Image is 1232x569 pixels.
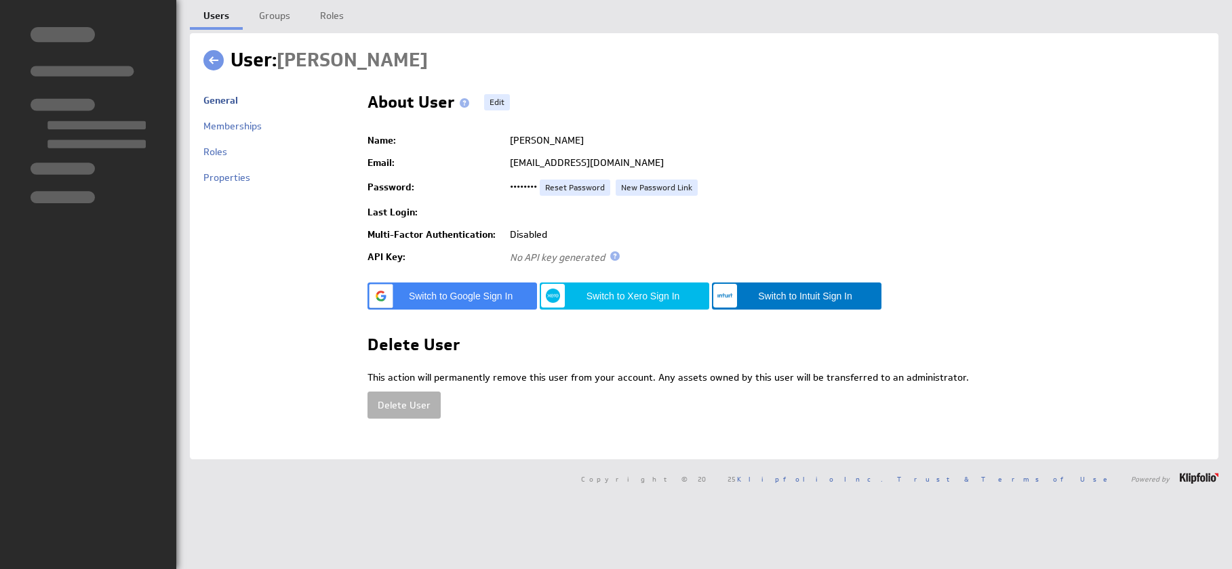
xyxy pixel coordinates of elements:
a: Klipfolio Inc. [737,474,883,484]
img: logo-footer.png [1180,473,1218,484]
td: •••••••• [503,174,1205,201]
h2: Delete User [367,337,460,358]
td: No API key generated [503,246,1205,269]
a: Edit [484,94,510,110]
button: Delete User [367,392,441,419]
a: Roles [203,146,227,158]
span: Aleksandar Grubacki [277,47,428,72]
h1: User: [231,47,428,74]
button: Switch to Google Sign In [367,282,537,310]
td: Last Login: [367,201,503,224]
td: Multi-Factor Authentication: [367,224,503,246]
a: Memberships [203,120,262,132]
button: Switch to Intuit Sign In [712,282,881,310]
a: General [203,94,238,106]
td: API Key: [367,246,503,269]
span: Powered by [1131,476,1170,482]
a: Properties [203,171,250,184]
button: Switch to Xero Sign In [540,282,709,310]
h2: About User [367,94,475,116]
td: Password: [367,174,503,201]
img: skeleton-sidenav.svg [31,27,146,203]
td: Name: [367,129,503,152]
span: Copyright © 2025 [581,476,883,482]
td: [PERSON_NAME] [503,129,1205,152]
td: [EMAIL_ADDRESS][DOMAIN_NAME] [503,152,1205,174]
a: Reset Password [540,180,610,196]
a: Trust & Terms of Use [897,474,1117,484]
a: New Password Link [616,180,698,196]
p: This action will permanently remove this user from your account. Any assets owned by this user wi... [367,371,1205,385]
td: Email: [367,152,503,174]
td: Disabled [503,224,1205,246]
